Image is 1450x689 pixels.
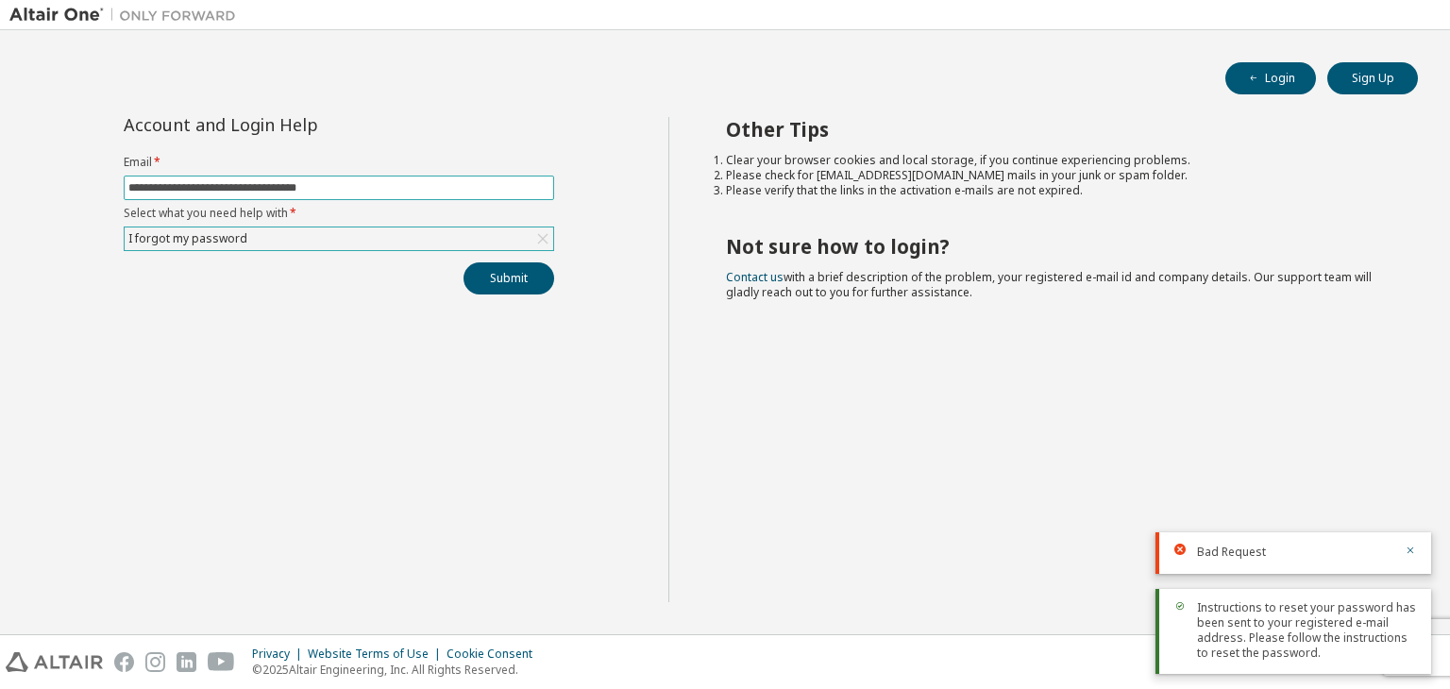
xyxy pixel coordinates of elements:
div: I forgot my password [125,227,553,250]
img: altair_logo.svg [6,652,103,672]
span: with a brief description of the problem, your registered e-mail id and company details. Our suppo... [726,269,1372,300]
img: youtube.svg [208,652,235,672]
p: © 2025 Altair Engineering, Inc. All Rights Reserved. [252,662,544,678]
div: Account and Login Help [124,117,468,132]
img: linkedin.svg [177,652,196,672]
div: Cookie Consent [447,647,544,662]
span: Bad Request [1197,545,1266,560]
h2: Not sure how to login? [726,234,1385,259]
li: Clear your browser cookies and local storage, if you continue experiencing problems. [726,153,1385,168]
button: Sign Up [1327,62,1418,94]
div: Privacy [252,647,308,662]
img: Altair One [9,6,245,25]
img: instagram.svg [145,652,165,672]
img: facebook.svg [114,652,134,672]
a: Contact us [726,269,784,285]
label: Email [124,155,554,170]
li: Please check for [EMAIL_ADDRESS][DOMAIN_NAME] mails in your junk or spam folder. [726,168,1385,183]
label: Select what you need help with [124,206,554,221]
li: Please verify that the links in the activation e-mails are not expired. [726,183,1385,198]
div: I forgot my password [126,228,250,249]
button: Login [1225,62,1316,94]
button: Submit [464,262,554,294]
span: Instructions to reset your password has been sent to your registered e-mail address. Please follo... [1197,600,1416,661]
h2: Other Tips [726,117,1385,142]
div: Website Terms of Use [308,647,447,662]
